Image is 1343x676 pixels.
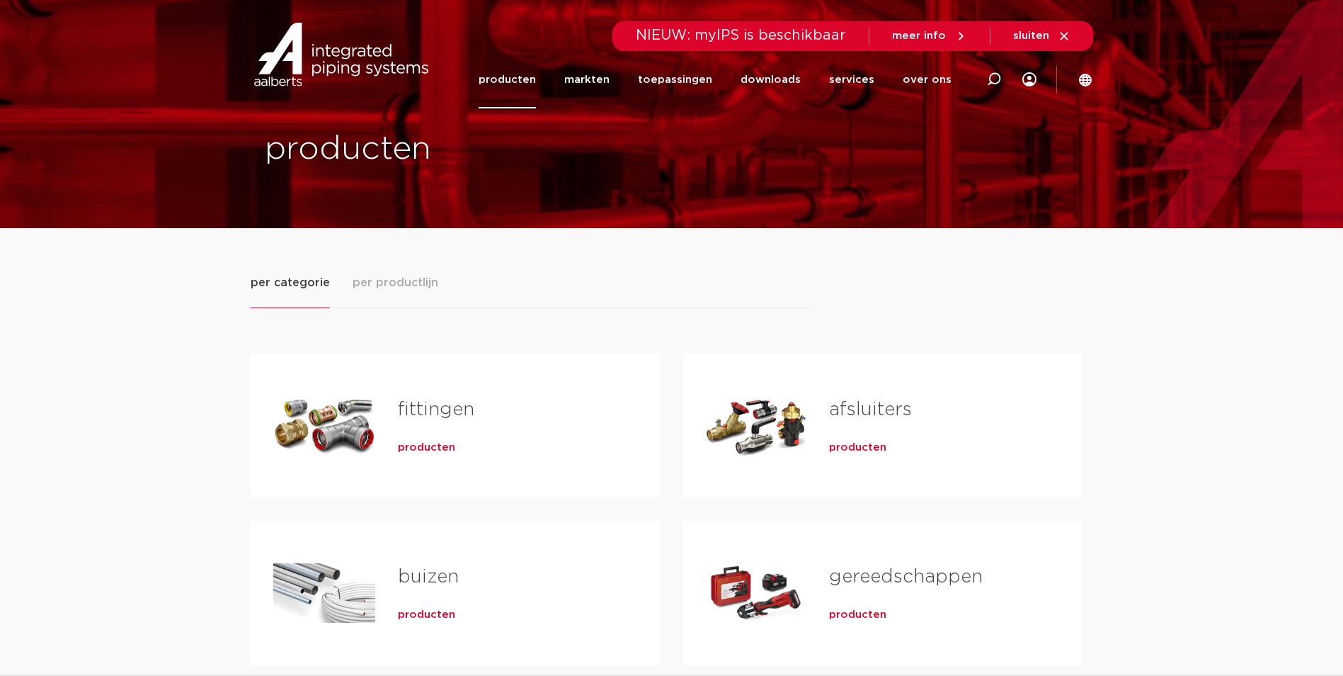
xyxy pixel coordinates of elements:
a: afsluiters [829,400,912,419]
nav: Menu [479,51,951,108]
a: sluiten [1013,30,1070,43]
a: producten [829,608,886,622]
a: downloads [741,51,801,108]
span: per productlijn [353,274,438,291]
a: over ons [903,51,951,108]
a: gereedschappen [829,568,983,586]
a: producten [398,608,455,622]
a: services [829,51,874,108]
a: toepassingen [638,51,712,108]
a: producten [829,441,886,455]
a: producten [479,51,536,108]
a: fittingen [398,400,474,419]
span: meer info [892,30,946,41]
span: sluiten [1013,30,1049,41]
span: per categorie [251,274,330,291]
a: meer info [892,30,967,43]
h1: producten [265,127,665,172]
a: producten [398,441,455,455]
a: buizen [398,568,459,586]
div: my IPS [1022,51,1036,108]
a: markten [564,51,610,108]
span: NIEUW: myIPS is beschikbaar [636,28,846,43]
